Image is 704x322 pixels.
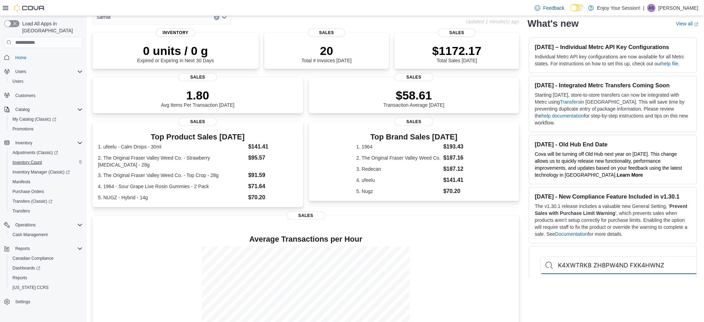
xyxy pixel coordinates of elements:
dt: 4. 1964 - Sour Grape Live Rosin Gummies - 2 Pack [98,183,246,190]
a: Inventory Count [10,158,45,167]
a: Inventory Manager (Classic) [7,167,85,177]
span: Sales [438,29,476,37]
span: Transfers [10,207,83,215]
button: Transfers [7,206,85,216]
a: Transfers (Classic) [7,196,85,206]
p: Enjoy Your Session! [597,4,641,12]
div: Total Sales [DATE] [432,44,482,63]
a: Adjustments (Classic) [7,148,85,158]
button: Inventory Count [7,158,85,167]
span: Inventory Manager (Classic) [10,168,83,176]
span: AS [649,4,654,12]
button: Users [7,77,85,86]
span: Reports [15,246,30,251]
dt: 1. ufeelu - Calm Drops - 30ml [98,143,246,150]
span: Operations [15,222,36,228]
a: Purchase Orders [10,187,47,196]
a: Feedback [532,1,567,15]
span: Reports [13,275,27,281]
a: Reports [10,274,30,282]
p: Updated 1 minute(s) ago [466,19,519,24]
button: Users [1,67,85,77]
input: Dark Mode [570,4,585,11]
button: Settings [1,297,85,307]
button: Promotions [7,124,85,134]
a: Customers [13,91,38,100]
span: Transfers (Classic) [13,199,52,204]
button: Open list of options [222,15,227,20]
dt: 2. The Original Fraser Valley Weed Co. [356,154,441,161]
a: View allExternal link [676,21,698,26]
div: Expired or Expiring in Next 30 Days [137,44,214,63]
span: Purchase Orders [13,189,44,194]
span: Sales [178,73,217,81]
dt: 3. The Original Fraser Valley Weed Co. - Top Crop - 28g [98,172,246,179]
dd: $141.41 [444,176,472,184]
a: Transfers [560,99,581,105]
div: Transaction Average [DATE] [383,88,445,108]
button: Cash Management [7,230,85,240]
a: Users [10,77,26,86]
span: Cash Management [13,232,48,238]
span: Customers [13,91,83,100]
dd: $71.64 [248,182,298,191]
dd: $91.59 [248,171,298,179]
span: Inventory [156,29,195,37]
span: Adjustments (Classic) [10,148,83,157]
a: Manifests [10,178,33,186]
span: Users [13,67,83,76]
div: Amarjit Singh [647,4,656,12]
p: Individual Metrc API key configurations are now available for all Metrc states. For instructions ... [535,53,691,67]
a: Transfers (Classic) [10,197,55,206]
span: Sales [178,118,217,126]
span: Promotions [13,126,34,132]
p: 0 units / 0 g [137,44,214,58]
a: Promotions [10,125,36,133]
button: Reports [1,244,85,253]
a: Settings [13,298,33,306]
dt: 4. ufeelu [356,177,441,184]
a: Cash Management [10,231,50,239]
a: Canadian Compliance [10,254,56,263]
span: Canadian Compliance [13,256,53,261]
button: Home [1,52,85,62]
button: Users [13,67,29,76]
span: Transfers [13,208,30,214]
span: Canadian Compliance [10,254,83,263]
strong: Learn More [617,172,643,178]
span: Customers [15,93,35,98]
a: Dashboards [7,263,85,273]
p: Starting [DATE], store-to-store transfers can now be integrated with Metrc using in [GEOGRAPHIC_D... [535,91,691,126]
h2: What's new [528,18,579,29]
span: Load All Apps in [GEOGRAPHIC_DATA] [19,20,83,34]
span: Home [13,53,83,62]
span: Settings [15,299,30,305]
p: 1.80 [161,88,234,102]
span: Users [10,77,83,86]
span: Users [13,79,23,84]
dd: $70.20 [248,193,298,202]
p: $58.61 [383,88,445,102]
button: Operations [13,221,39,229]
span: Reports [10,274,83,282]
dt: 2. The Original Fraser Valley Weed Co. - Strawberry [MEDICAL_DATA] - 28g [98,154,246,168]
dt: 1. 1964 [356,143,441,150]
button: Purchase Orders [7,187,85,196]
h3: [DATE] – Individual Metrc API Key Configurations [535,43,691,50]
img: Cova [14,5,45,11]
span: Reports [13,244,83,253]
span: Purchase Orders [10,187,83,196]
span: Inventory Count [10,158,83,167]
span: Washington CCRS [10,283,83,292]
span: Users [15,69,26,74]
span: Operations [13,221,83,229]
button: Customers [1,90,85,100]
dd: $187.16 [444,154,472,162]
a: Documentation [555,231,588,237]
dd: $193.43 [444,143,472,151]
p: | [643,4,645,12]
span: Home [15,55,26,61]
h4: Average Transactions per Hour [98,235,514,243]
span: Promotions [10,125,83,133]
button: [US_STATE] CCRS [7,283,85,292]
